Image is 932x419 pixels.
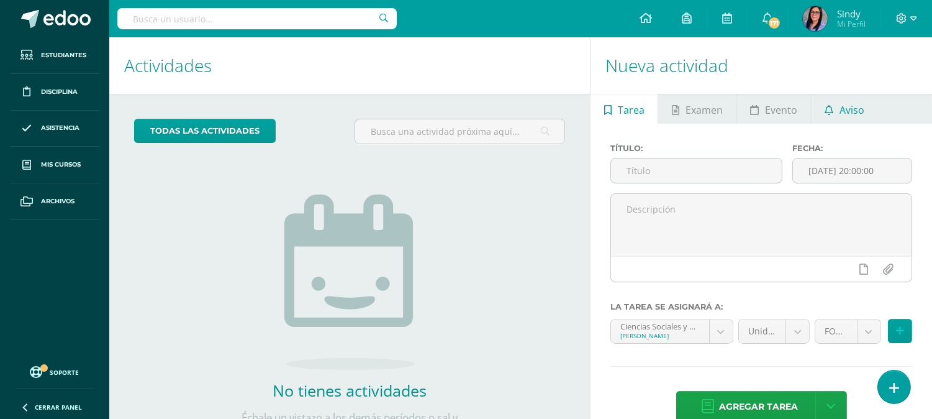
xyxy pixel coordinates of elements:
input: Fecha de entrega [793,159,912,183]
span: Evento [765,95,797,125]
a: Evento [737,94,811,124]
span: Cerrar panel [35,403,82,412]
span: Mis cursos [41,160,81,170]
label: Título: [610,144,782,153]
a: Ciencias Sociales y Formación Ciudadana 'A'[PERSON_NAME] [611,320,733,343]
img: no_activities.png [284,195,415,370]
input: Busca un usuario... [117,8,397,29]
label: Fecha: [792,144,912,153]
label: La tarea se asignará a: [610,302,912,311]
a: Soporte [15,363,94,380]
input: Título [611,159,782,183]
span: Aviso [839,95,864,125]
a: Mis cursos [10,147,99,183]
a: Archivos [10,183,99,220]
span: Tarea [618,95,645,125]
a: Aviso [812,94,878,124]
a: Disciplina [10,74,99,111]
span: Examen [685,95,723,125]
div: [PERSON_NAME] [620,331,700,340]
h1: Actividades [124,37,575,94]
a: Estudiantes [10,37,99,74]
a: Examen [658,94,736,124]
span: Archivos [41,196,75,206]
input: Busca una actividad próxima aquí... [355,119,564,144]
span: Estudiantes [41,50,86,60]
span: Mi Perfil [837,19,866,29]
span: Unidad 4 [748,320,776,343]
span: Sindy [837,7,866,20]
span: 171 [767,16,781,30]
a: todas las Actividades [134,119,276,143]
span: Soporte [50,368,79,377]
img: 6469f3f9090af1c529f0478c8529d800.png [803,6,828,31]
h1: Nueva actividad [605,37,917,94]
a: Unidad 4 [739,320,809,343]
span: Asistencia [41,123,79,133]
div: Ciencias Sociales y Formación Ciudadana 'A' [620,320,700,331]
span: FORMATIVO (60.0%) [825,320,848,343]
span: Disciplina [41,87,78,97]
a: Asistencia [10,111,99,147]
h2: No tienes actividades [225,380,474,401]
a: Tarea [590,94,658,124]
a: FORMATIVO (60.0%) [815,320,880,343]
